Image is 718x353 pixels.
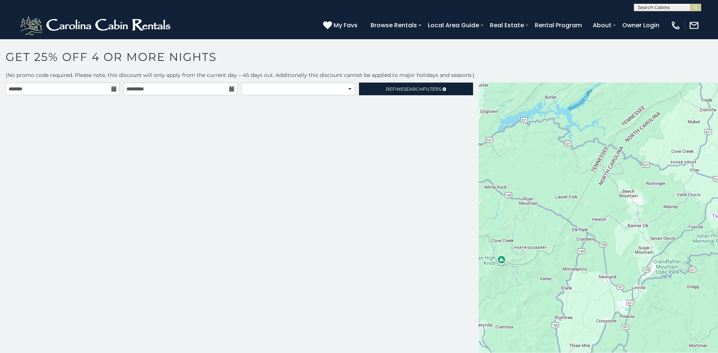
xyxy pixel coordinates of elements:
[334,21,358,30] span: My Favs
[671,20,681,31] img: phone-regular-white.png
[359,83,473,95] a: RefineSearchFilters
[367,19,421,32] a: Browse Rentals
[323,21,359,30] a: My Favs
[689,20,699,31] img: mail-regular-white.png
[531,19,586,32] a: Rental Program
[486,19,528,32] a: Real Estate
[404,86,423,92] span: Search
[619,19,663,32] a: Owner Login
[386,86,441,92] span: Refine Filters
[19,14,174,37] img: White-1-2.png
[424,19,483,32] a: Local Area Guide
[589,19,615,32] a: About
